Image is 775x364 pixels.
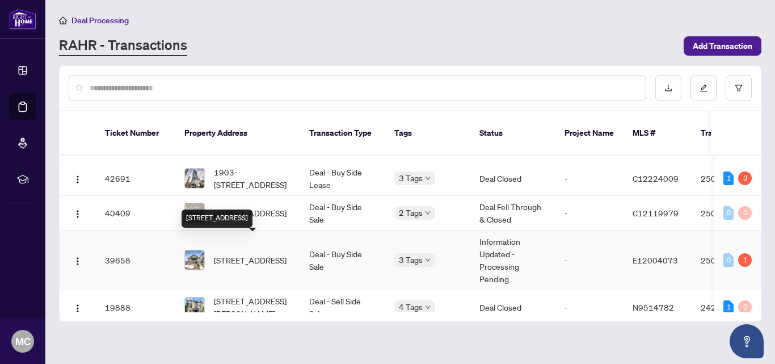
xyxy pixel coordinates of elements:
td: Deal - Buy Side Sale [300,231,385,290]
th: Ticket Number [96,111,175,156]
span: [STREET_ADDRESS] [214,207,287,219]
span: 3 Tags [399,171,423,185]
th: Property Address [175,111,300,156]
th: Project Name [555,111,624,156]
div: 1 [723,171,734,185]
button: filter [726,75,752,101]
span: 4 Tags [399,300,423,313]
button: Add Transaction [684,36,761,56]
span: filter [735,84,743,92]
td: Information Updated - Processing Pending [470,231,555,290]
td: - [555,231,624,290]
td: 40409 [96,196,175,231]
th: Trade Number [692,111,771,156]
span: down [425,304,431,310]
th: Status [470,111,555,156]
button: Open asap [730,324,764,358]
span: C12119979 [633,208,679,218]
td: Deal - Buy Side Sale [300,196,385,231]
span: N9514782 [633,302,674,312]
button: edit [690,75,717,101]
td: - [555,196,624,231]
td: 2420943 [692,290,771,325]
td: 2509915 [692,161,771,196]
span: down [425,257,431,263]
div: 1 [723,300,734,314]
button: Logo [69,298,87,316]
td: 42691 [96,161,175,196]
img: thumbnail-img [185,203,204,223]
td: 19888 [96,290,175,325]
div: 1 [738,253,752,267]
div: 0 [738,206,752,220]
img: thumbnail-img [185,298,204,317]
th: Tags [385,111,470,156]
th: MLS # [624,111,692,156]
span: [STREET_ADDRESS] [214,254,287,266]
button: Logo [69,204,87,222]
img: thumbnail-img [185,250,204,270]
span: down [425,210,431,216]
span: C12224009 [633,173,679,183]
img: logo [9,9,36,30]
div: 0 [723,206,734,220]
span: 3 Tags [399,253,423,266]
img: thumbnail-img [185,169,204,188]
td: Deal - Buy Side Lease [300,161,385,196]
span: 2 Tags [399,206,423,219]
td: 2508520 [692,231,771,290]
button: Logo [69,169,87,187]
a: RAHR - Transactions [59,36,187,56]
div: 3 [738,171,752,185]
span: down [425,175,431,181]
div: 0 [723,253,734,267]
div: 0 [738,300,752,314]
span: Deal Processing [71,15,129,26]
td: Deal Fell Through & Closed [470,196,555,231]
span: download [664,84,672,92]
div: [STREET_ADDRESS] [182,210,252,228]
span: home [59,16,67,24]
span: [STREET_ADDRESS][PERSON_NAME][PERSON_NAME][PERSON_NAME] [214,295,291,320]
button: download [655,75,681,101]
img: Logo [73,175,82,184]
td: - [555,290,624,325]
td: Deal - Sell Side Sale [300,290,385,325]
td: Deal Closed [470,290,555,325]
span: E12004073 [633,255,678,265]
td: 39658 [96,231,175,290]
img: Logo [73,257,82,266]
span: Add Transaction [693,37,752,55]
span: edit [700,84,707,92]
img: Logo [73,210,82,219]
td: - [555,161,624,196]
th: Transaction Type [300,111,385,156]
button: Logo [69,251,87,269]
span: 1903-[STREET_ADDRESS] [214,166,291,191]
td: 2509142 [692,196,771,231]
span: MC [15,333,31,349]
td: Deal Closed [470,161,555,196]
img: Logo [73,304,82,313]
